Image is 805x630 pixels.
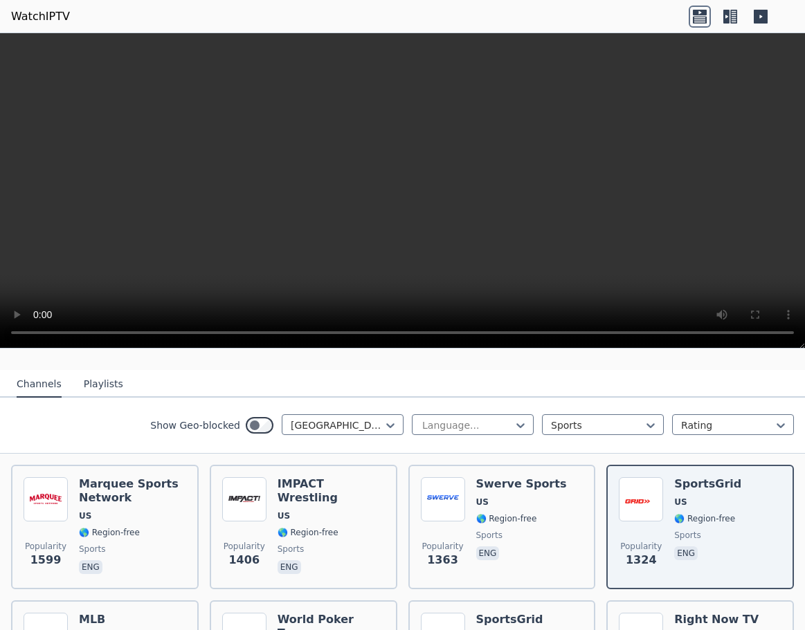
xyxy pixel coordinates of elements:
[150,418,240,432] label: Show Geo-blocked
[619,477,663,521] img: SportsGrid
[222,477,266,521] img: IMPACT Wrestling
[79,510,91,521] span: US
[674,530,700,541] span: sports
[620,541,662,552] span: Popularity
[674,546,698,560] p: eng
[278,510,290,521] span: US
[674,497,687,508] span: US
[421,477,465,521] img: Swerve Sports
[476,546,500,560] p: eng
[476,497,489,508] span: US
[79,527,140,538] span: 🌎 Region-free
[674,513,735,524] span: 🌎 Region-free
[79,560,102,574] p: eng
[476,477,567,491] h6: Swerve Sports
[79,477,186,505] h6: Marquee Sports Network
[278,560,301,574] p: eng
[476,530,503,541] span: sports
[79,613,140,627] h6: MLB
[427,552,458,568] span: 1363
[30,552,62,568] span: 1599
[11,8,70,25] a: WatchIPTV
[17,371,62,398] button: Channels
[476,613,543,627] h6: SportsGrid
[224,541,265,552] span: Popularity
[278,527,338,538] span: 🌎 Region-free
[674,477,741,491] h6: SportsGrid
[79,544,105,555] span: sports
[278,544,304,555] span: sports
[422,541,463,552] span: Popularity
[278,477,385,505] h6: IMPACT Wrestling
[25,541,66,552] span: Popularity
[626,552,657,568] span: 1324
[674,613,767,627] h6: Right Now TV
[476,513,537,524] span: 🌎 Region-free
[84,371,123,398] button: Playlists
[228,552,260,568] span: 1406
[24,477,68,521] img: Marquee Sports Network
